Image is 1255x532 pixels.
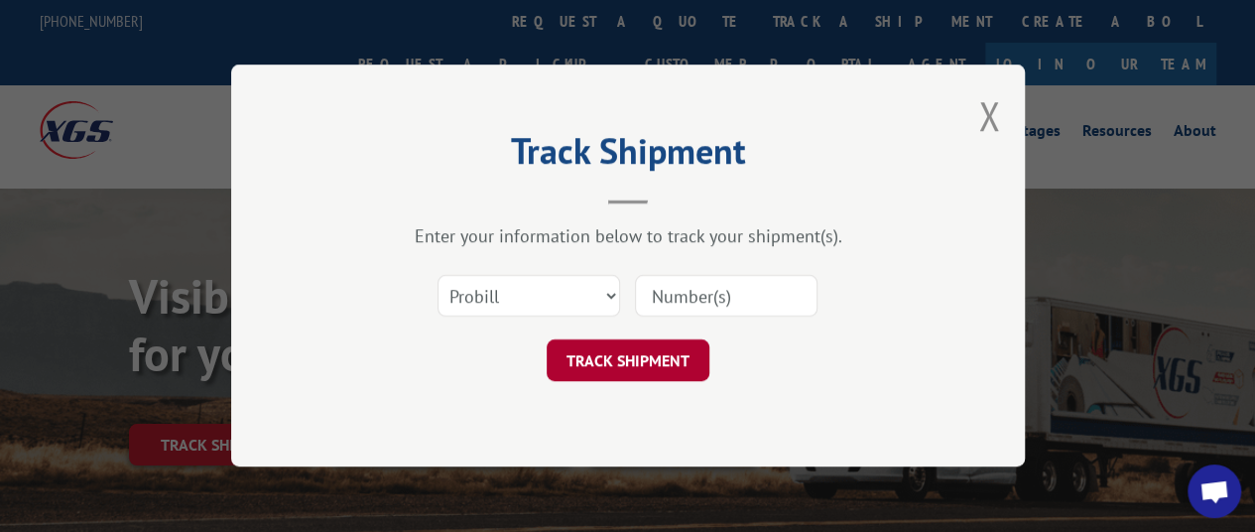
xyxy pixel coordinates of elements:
button: Close modal [978,89,1000,142]
button: TRACK SHIPMENT [547,340,709,382]
input: Number(s) [635,276,817,318]
div: Open chat [1188,465,1241,518]
div: Enter your information below to track your shipment(s). [330,225,926,248]
h2: Track Shipment [330,137,926,175]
